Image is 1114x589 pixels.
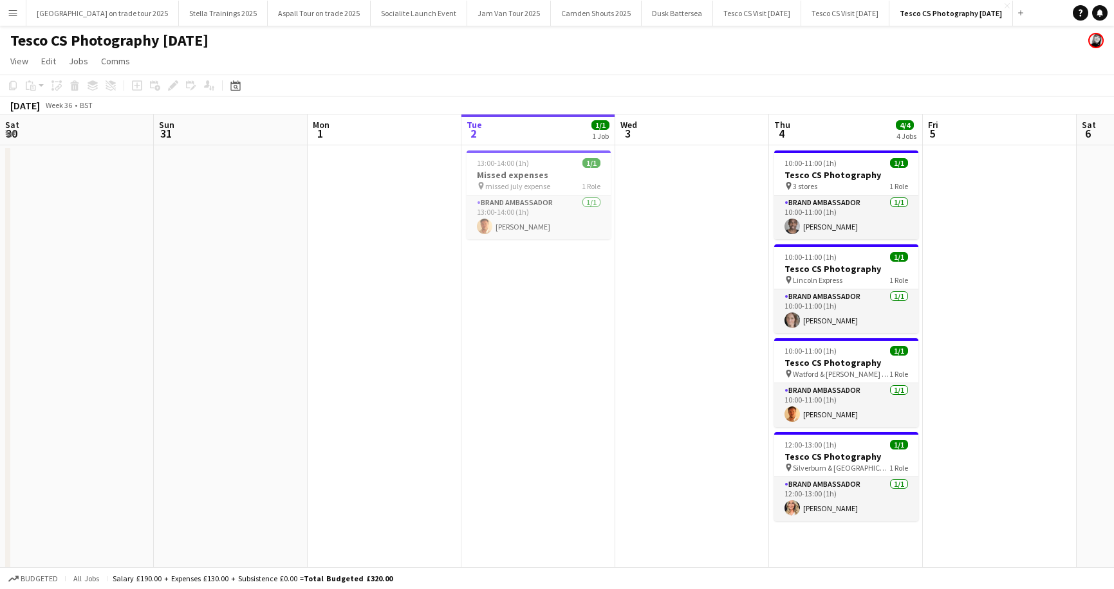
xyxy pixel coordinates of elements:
span: 5 [926,126,938,141]
button: Camden Shouts 2025 [551,1,642,26]
span: Fri [928,119,938,131]
span: 10:00-11:00 (1h) [784,346,837,356]
app-job-card: 10:00-11:00 (1h)1/1Tesco CS Photography 3 stores1 RoleBrand Ambassador1/110:00-11:00 (1h)[PERSON_... [774,150,918,239]
span: 1/1 [582,158,600,168]
app-job-card: 12:00-13:00 (1h)1/1Tesco CS Photography Silverburn & [GEOGRAPHIC_DATA]1 RoleBrand Ambassador1/112... [774,432,918,521]
span: 4 [772,126,790,141]
h3: Tesco CS Photography [774,357,918,368]
a: View [5,53,33,69]
span: 1 Role [889,463,908,473]
span: 1/1 [890,346,908,356]
span: Week 36 [42,100,75,110]
app-card-role: Brand Ambassador1/112:00-13:00 (1h)[PERSON_NAME] [774,477,918,521]
span: Wed [620,119,637,131]
span: 10:00-11:00 (1h) [784,158,837,168]
button: Tesco CS Visit [DATE] [713,1,801,26]
div: 1 Job [592,131,609,141]
span: 1/1 [890,252,908,262]
span: Silverburn & [GEOGRAPHIC_DATA] [793,463,889,473]
span: 1/1 [890,440,908,449]
div: [DATE] [10,99,40,112]
div: 4 Jobs [896,131,916,141]
span: Sat [5,119,19,131]
span: 30 [3,126,19,141]
app-card-role: Brand Ambassador1/110:00-11:00 (1h)[PERSON_NAME] [774,289,918,333]
span: 1 Role [889,275,908,285]
button: Aspall Tour on trade 2025 [268,1,371,26]
span: 6 [1080,126,1096,141]
button: [GEOGRAPHIC_DATA] on trade tour 2025 [26,1,179,26]
div: Salary £190.00 + Expenses £130.00 + Subsistence £0.00 = [113,574,393,583]
button: Tesco CS Visit [DATE] [801,1,889,26]
a: Jobs [64,53,93,69]
span: 1/1 [591,120,609,130]
span: Edit [41,55,56,67]
app-job-card: 10:00-11:00 (1h)1/1Tesco CS Photography Watford & [PERSON_NAME] & Southgate Rd Express1 RoleBrand... [774,338,918,427]
app-user-avatar: Janeann Ferguson [1088,33,1104,48]
app-card-role: Brand Ambassador1/113:00-14:00 (1h)[PERSON_NAME] [467,195,611,239]
h3: Missed expenses [467,169,611,181]
span: 13:00-14:00 (1h) [477,158,529,168]
span: Mon [313,119,330,131]
a: Comms [96,53,135,69]
app-job-card: 13:00-14:00 (1h)1/1Missed expenses missed july expense1 RoleBrand Ambassador1/113:00-14:00 (1h)[P... [467,150,611,239]
button: Dusk Battersea [642,1,713,26]
button: Jam Van Tour 2025 [467,1,551,26]
span: Lincoln Express [793,275,842,285]
span: 3 [618,126,637,141]
h3: Tesco CS Photography [774,263,918,275]
app-card-role: Brand Ambassador1/110:00-11:00 (1h)[PERSON_NAME] [774,195,918,239]
span: Total Budgeted £320.00 [304,574,393,583]
span: Tue [467,119,482,131]
span: Budgeted [21,574,58,583]
button: Tesco CS Photography [DATE] [889,1,1013,26]
h1: Tesco CS Photography [DATE] [10,31,209,50]
span: Sat [1082,119,1096,131]
span: View [10,55,28,67]
a: Edit [36,53,61,69]
span: Watford & [PERSON_NAME] & Southgate Rd Express [793,369,889,379]
span: 10:00-11:00 (1h) [784,252,837,262]
span: 31 [157,126,174,141]
button: Socialite Launch Event [371,1,467,26]
span: Jobs [69,55,88,67]
span: 3 stores [793,181,817,191]
app-job-card: 10:00-11:00 (1h)1/1Tesco CS Photography Lincoln Express1 RoleBrand Ambassador1/110:00-11:00 (1h)[... [774,244,918,333]
span: 2 [465,126,482,141]
span: Sun [159,119,174,131]
span: Thu [774,119,790,131]
h3: Tesco CS Photography [774,169,918,181]
span: 1 Role [889,181,908,191]
span: 1/1 [890,158,908,168]
span: 1 Role [582,181,600,191]
span: 1 [311,126,330,141]
span: All jobs [71,574,102,583]
button: Budgeted [6,572,60,586]
div: BST [80,100,93,110]
span: 1 Role [889,369,908,379]
span: missed july expense [485,181,550,191]
span: Comms [101,55,130,67]
h3: Tesco CS Photography [774,451,918,462]
span: 12:00-13:00 (1h) [784,440,837,449]
button: Stella Trainings 2025 [179,1,268,26]
app-card-role: Brand Ambassador1/110:00-11:00 (1h)[PERSON_NAME] [774,383,918,427]
span: 4/4 [896,120,914,130]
